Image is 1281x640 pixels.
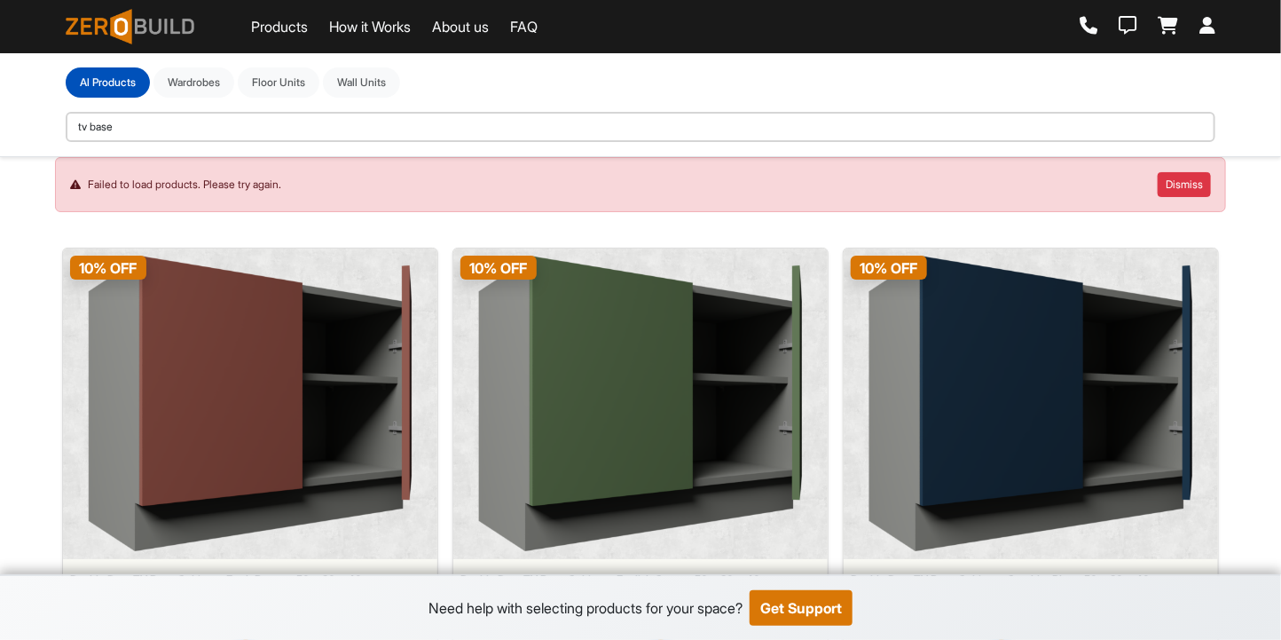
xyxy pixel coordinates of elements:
img: Double Door TV Base Cabinet - English Green - 50 x 80 x 40 cm [478,256,803,552]
div: Need help with selecting products for your space? [428,597,743,619]
button: Wall Units [323,67,400,98]
a: About us [432,16,489,37]
a: Login [1199,17,1215,36]
button: Wardrobes [153,67,234,98]
div: Double Door TV Base Cabinet - Earth Brown - 50 x 80 x 40 cm [70,573,430,586]
button: Get Support [750,590,853,626]
button: Floor Units [238,67,319,98]
img: Double Door TV Base Cabinet - Earth Brown - 50 x 80 x 40 cm [88,256,413,552]
img: ZeroBuild logo [66,9,194,44]
div: Double Door TV Base Cabinet - English Green - 50 x 80 x 40 cm [460,573,821,586]
span: Failed to load products. Please try again. [70,177,281,193]
span: 10 % OFF [70,256,146,280]
a: FAQ [510,16,538,37]
a: How it Works [329,16,411,37]
span: 10 % OFF [460,256,537,280]
span: 10 % OFF [851,256,927,280]
a: Products [251,16,308,37]
img: Double Door TV Base Cabinet - Graphite Blue - 50 x 80 x 40 cm [868,256,1193,552]
input: Search by product name... [66,112,1215,142]
button: Dismiss [1158,172,1211,197]
button: Al Products [66,67,150,98]
div: Double Door TV Base Cabinet - Graphite Blue - 50 x 80 x 40 cm [851,573,1211,586]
